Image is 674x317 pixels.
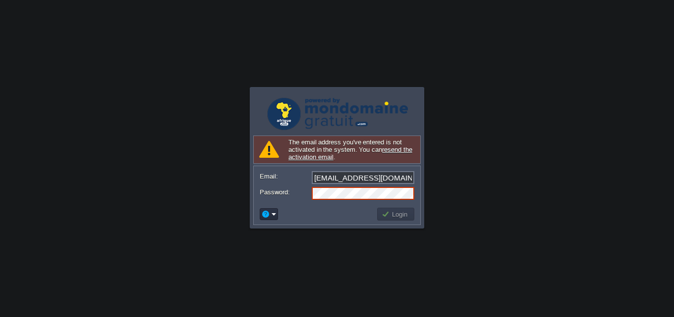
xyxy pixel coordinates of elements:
div: The email address you've entered is not activated in the system. You can . [253,136,421,164]
img: MonDomaineGratuit [263,97,411,130]
label: Password: [260,187,311,197]
label: Email: [260,171,311,181]
a: resend the activation email [288,146,412,161]
button: Login [382,210,410,219]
